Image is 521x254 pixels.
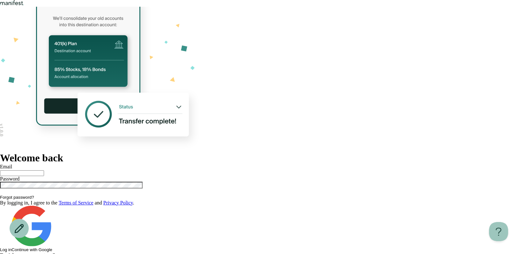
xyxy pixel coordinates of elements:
span: Continue with Google [11,247,52,252]
a: Terms of Service [59,200,93,205]
button: Continue with Google [11,206,52,252]
a: Privacy Policy [103,200,133,205]
iframe: Help Scout Beacon - Open [489,222,508,241]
